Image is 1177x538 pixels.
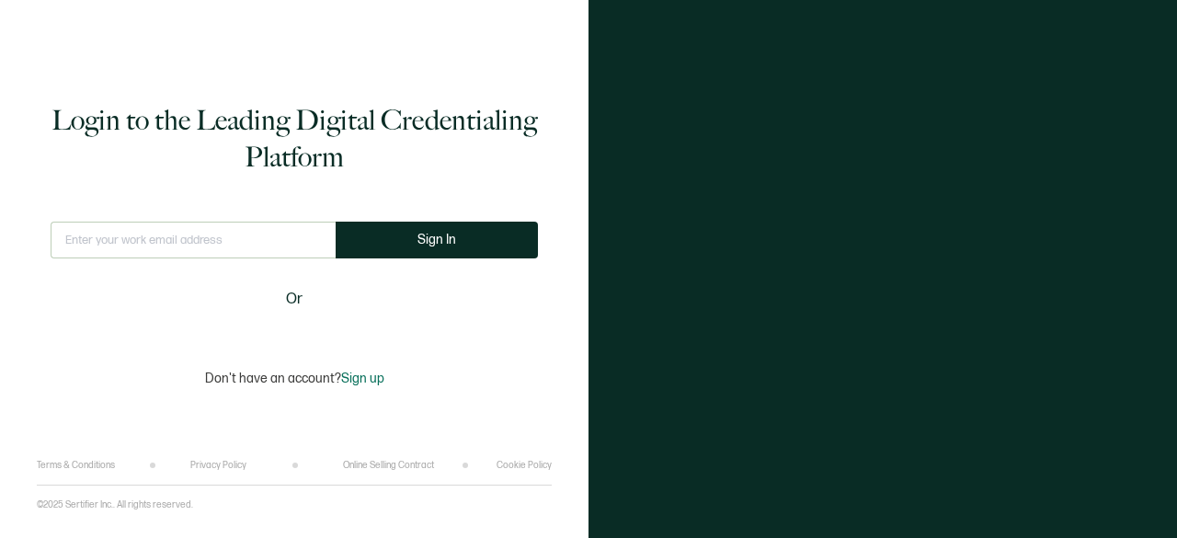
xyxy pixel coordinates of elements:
a: Terms & Conditions [37,460,115,471]
h1: Login to the Leading Digital Credentialing Platform [51,102,538,176]
a: Privacy Policy [190,460,246,471]
p: Don't have an account? [205,371,384,386]
span: Sign up [341,371,384,386]
a: Cookie Policy [497,460,552,471]
p: ©2025 Sertifier Inc.. All rights reserved. [37,499,193,510]
button: Sign In [336,222,538,258]
a: Online Selling Contract [343,460,434,471]
input: Enter your work email address [51,222,336,258]
span: Sign In [417,233,456,246]
span: Or [286,288,303,311]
